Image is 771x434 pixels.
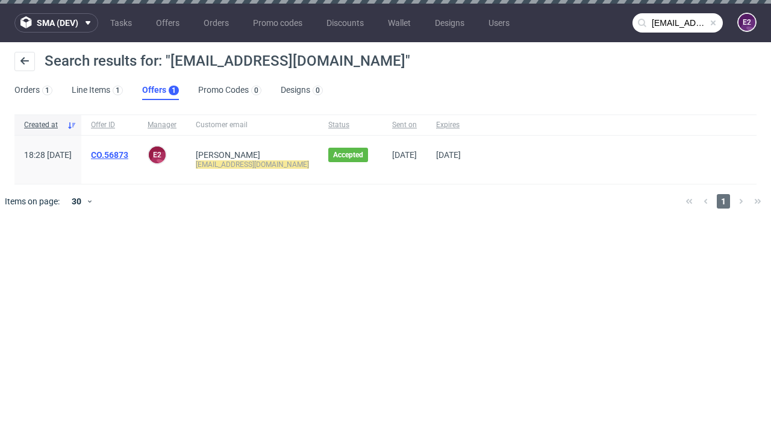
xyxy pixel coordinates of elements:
span: Created at [24,120,62,130]
figcaption: e2 [738,14,755,31]
mark: [EMAIL_ADDRESS][DOMAIN_NAME] [196,160,309,169]
div: 1 [45,86,49,95]
div: 0 [316,86,320,95]
a: Designs [428,13,472,33]
a: [PERSON_NAME] [196,150,260,160]
span: Sent on [392,120,417,130]
span: Offer ID [91,120,128,130]
a: Orders1 [14,81,52,100]
figcaption: e2 [149,146,166,163]
a: Users [481,13,517,33]
a: Offers [149,13,187,33]
div: 30 [64,193,86,210]
div: 1 [172,86,176,95]
span: Manager [148,120,176,130]
span: 1 [717,194,730,209]
span: sma (dev) [37,19,78,27]
span: Expires [436,120,461,130]
div: 0 [254,86,258,95]
a: Designs0 [281,81,323,100]
a: Tasks [103,13,139,33]
a: Offers1 [142,81,179,100]
a: Discounts [319,13,371,33]
button: sma (dev) [14,13,98,33]
span: 18:28 [DATE] [24,150,72,160]
span: Search results for: "[EMAIL_ADDRESS][DOMAIN_NAME]" [45,52,410,69]
span: Customer email [196,120,309,130]
a: CO.56873 [91,150,128,160]
span: Items on page: [5,195,60,207]
span: Accepted [333,150,363,160]
a: Wallet [381,13,418,33]
span: Status [328,120,373,130]
a: Promo codes [246,13,310,33]
span: [DATE] [436,150,461,160]
a: Promo Codes0 [198,81,261,100]
a: Line Items1 [72,81,123,100]
div: 1 [116,86,120,95]
a: Orders [196,13,236,33]
span: [DATE] [392,150,417,160]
